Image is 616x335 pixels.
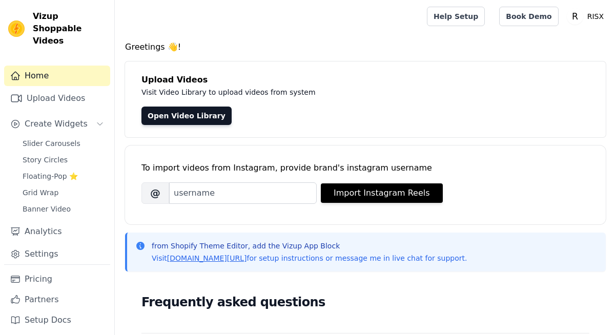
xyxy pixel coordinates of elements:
a: Home [4,66,110,86]
span: Slider Carousels [23,138,80,149]
a: Story Circles [16,153,110,167]
h4: Greetings 👋! [125,41,606,53]
p: from Shopify Theme Editor, add the Vizup App Block [152,241,467,251]
span: Banner Video [23,204,71,214]
span: Floating-Pop ⭐ [23,171,78,181]
a: [DOMAIN_NAME][URL] [167,254,247,262]
span: Vizup Shoppable Videos [33,10,106,47]
text: R [572,11,578,22]
a: Partners [4,289,110,310]
span: @ [141,182,169,204]
h2: Frequently asked questions [141,292,589,312]
img: Vizup [8,20,25,37]
span: Story Circles [23,155,68,165]
a: Help Setup [427,7,485,26]
p: Visit Video Library to upload videos from system [141,86,589,98]
a: Grid Wrap [16,185,110,200]
a: Banner Video [16,202,110,216]
span: Grid Wrap [23,187,58,198]
a: Setup Docs [4,310,110,330]
a: Floating-Pop ⭐ [16,169,110,183]
button: Import Instagram Reels [321,183,443,203]
a: Upload Videos [4,88,110,109]
a: Settings [4,244,110,264]
button: Create Widgets [4,114,110,134]
h4: Upload Videos [141,74,589,86]
a: Pricing [4,269,110,289]
a: Analytics [4,221,110,242]
p: Visit for setup instructions or message me in live chat for support. [152,253,467,263]
div: To import videos from Instagram, provide brand's instagram username [141,162,589,174]
a: Slider Carousels [16,136,110,151]
p: RISX [583,7,608,26]
input: username [169,182,317,204]
span: Create Widgets [25,118,88,130]
a: Book Demo [499,7,558,26]
button: R RISX [567,7,608,26]
a: Open Video Library [141,107,232,125]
